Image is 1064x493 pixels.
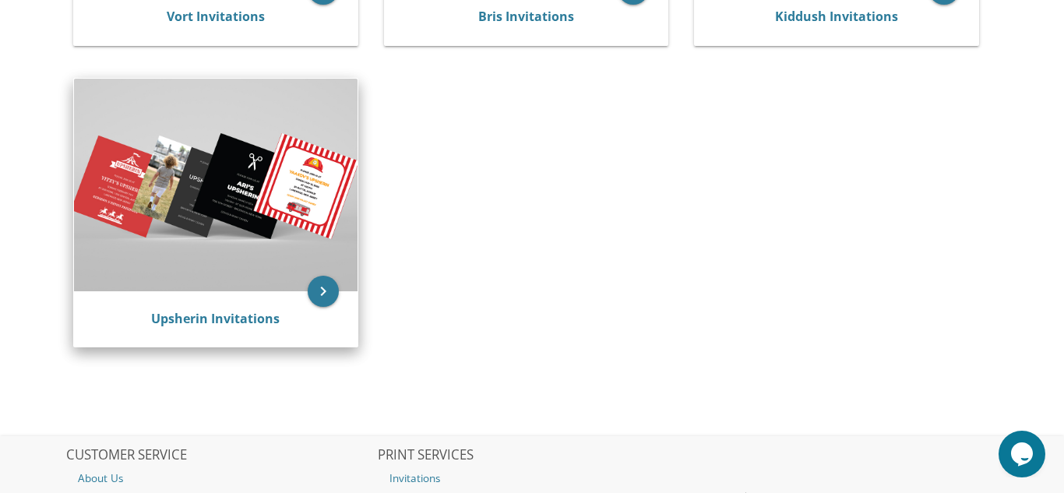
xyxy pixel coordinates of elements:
[378,468,687,488] a: Invitations
[775,8,898,25] a: Kiddush Invitations
[66,468,375,488] a: About Us
[66,448,375,463] h2: CUSTOMER SERVICE
[167,8,265,25] a: Vort Invitations
[308,276,339,307] a: keyboard_arrow_right
[999,431,1048,477] iframe: chat widget
[478,8,574,25] a: Bris Invitations
[151,310,280,327] a: Upsherin Invitations
[74,79,358,291] img: Upsherin Invitations
[378,448,687,463] h2: PRINT SERVICES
